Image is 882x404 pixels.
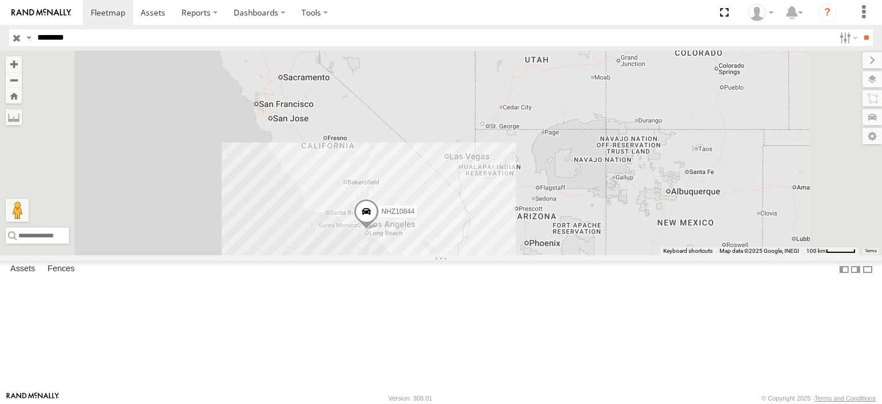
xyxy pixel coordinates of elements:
button: Zoom in [6,56,22,72]
label: Fences [42,261,80,278]
label: Assets [5,261,41,278]
span: 100 km [806,248,826,254]
div: Version: 308.01 [389,395,432,402]
a: Visit our Website [6,393,59,404]
button: Zoom Home [6,88,22,103]
label: Measure [6,109,22,125]
label: Hide Summary Table [862,261,873,278]
span: Map data ©2025 Google, INEGI [719,248,799,254]
label: Dock Summary Table to the Right [850,261,861,278]
button: Map Scale: 100 km per 48 pixels [803,247,859,255]
button: Drag Pegman onto the map to open Street View [6,199,29,222]
label: Dock Summary Table to the Left [838,261,850,278]
label: Search Filter Options [835,29,860,46]
span: NHZ10844 [381,208,415,216]
a: Terms and Conditions [815,395,876,402]
div: Zulema McIntosch [744,4,777,21]
a: Terms (opens in new tab) [865,248,877,253]
label: Map Settings [862,128,882,144]
button: Keyboard shortcuts [663,247,713,255]
label: Search Query [24,29,33,46]
i: ? [818,3,837,22]
div: © Copyright 2025 - [761,395,876,402]
img: rand-logo.svg [11,9,71,17]
button: Zoom out [6,72,22,88]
